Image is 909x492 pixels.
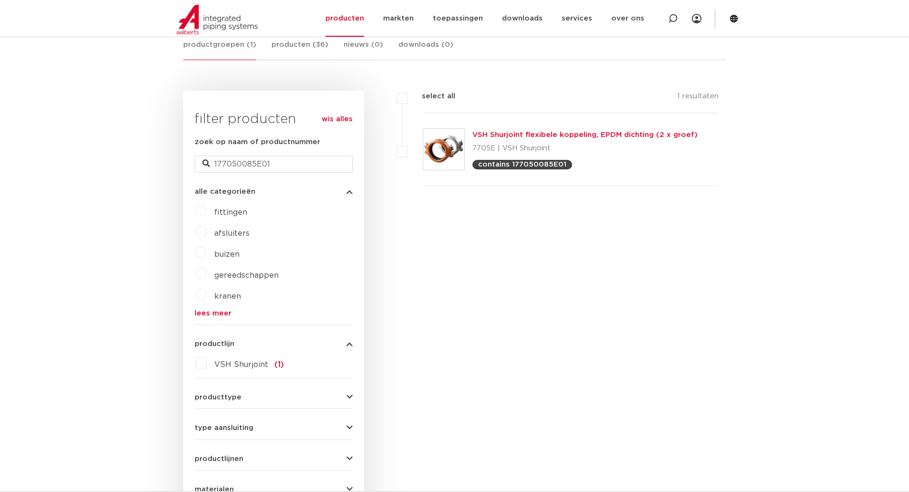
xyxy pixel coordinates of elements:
[274,361,284,368] span: (1)
[195,310,353,317] a: lees meer
[195,340,353,347] button: productlijn
[423,129,464,170] img: Thumbnail for VSH Shurjoint flexibele koppeling, EPDM dichting (2 x groef)
[195,110,353,129] h3: filter producten
[195,394,241,401] span: producttype
[398,39,453,60] a: downloads (0)
[195,424,253,431] span: type aansluiting
[183,39,256,60] a: productgroepen (1)
[195,156,353,173] input: zoeken
[195,394,353,401] button: producttype
[195,424,353,431] button: type aansluiting
[214,272,279,279] a: gereedschappen
[195,340,234,347] span: productlijn
[677,91,719,105] p: 1 resultaten
[272,39,328,60] a: producten (36)
[214,293,241,300] a: kranen
[478,161,566,168] p: contains 177050085E01
[195,188,255,195] span: alle categorieën
[214,251,240,258] a: buizen
[195,136,320,148] label: zoek op naam of productnummer
[195,188,353,195] button: alle categorieën
[344,39,383,60] a: nieuws (0)
[214,230,250,237] a: afsluiters
[472,141,698,156] p: 7705E | VSH Shurjoint
[195,455,243,462] span: productlijnen
[214,361,268,368] span: VSH Shurjoint
[214,209,247,216] a: fittingen
[472,131,698,138] a: VSH Shurjoint flexibele koppeling, EPDM dichting (2 x groef)
[407,91,455,102] label: select all
[322,114,353,125] a: wis alles
[195,455,353,462] button: productlijnen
